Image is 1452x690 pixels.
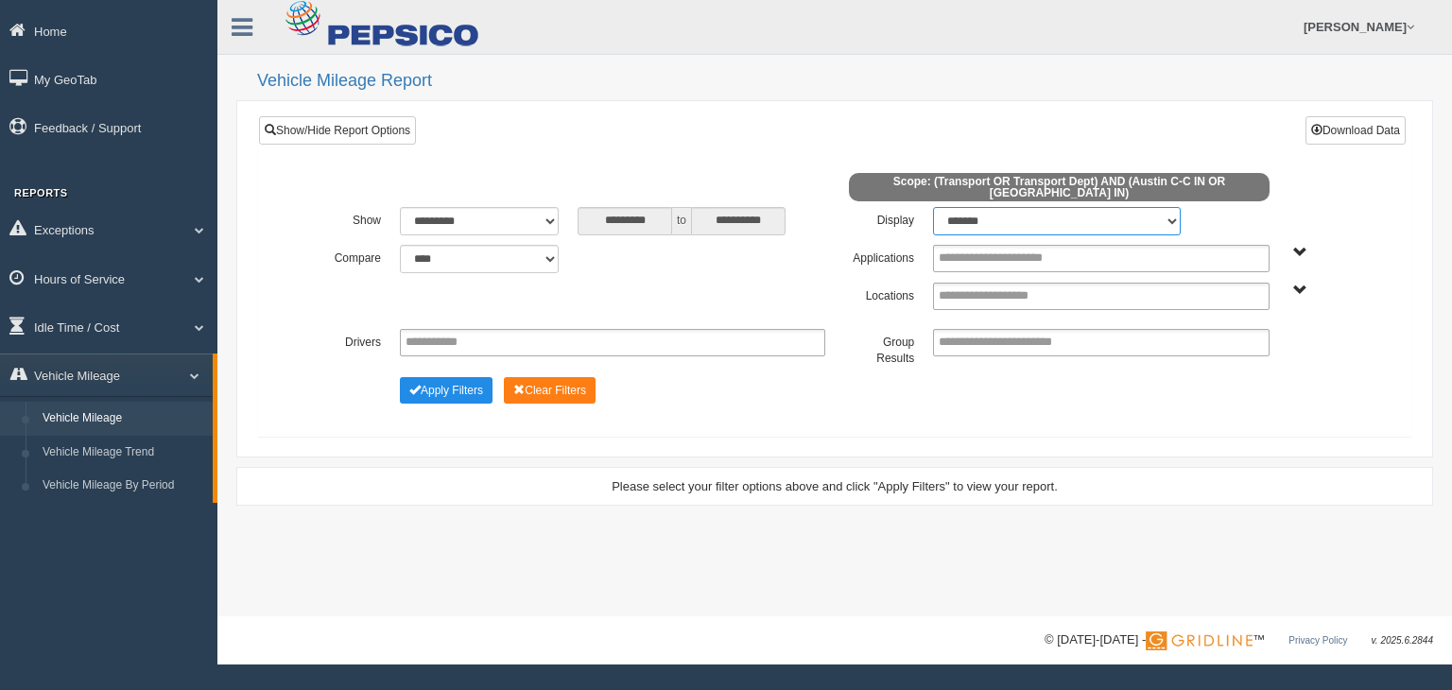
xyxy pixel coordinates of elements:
button: Change Filter Options [400,377,493,404]
label: Locations [835,283,924,305]
label: Group Results [835,329,924,368]
span: v. 2025.6.2844 [1372,635,1433,646]
a: Privacy Policy [1288,635,1347,646]
img: Gridline [1146,631,1253,650]
a: Vehicle Mileage Trend [34,436,213,470]
label: Show [302,207,390,230]
label: Display [835,207,924,230]
span: to [672,207,691,235]
a: Vehicle Mileage [34,402,213,436]
div: © [DATE]-[DATE] - ™ [1045,630,1433,650]
label: Compare [302,245,390,267]
label: Applications [835,245,924,267]
button: Change Filter Options [504,377,596,404]
label: Drivers [302,329,390,352]
a: Vehicle Mileage By Period [34,469,213,503]
span: Scope: (Transport OR Transport Dept) AND (Austin C-C IN OR [GEOGRAPHIC_DATA] IN) [849,173,1270,201]
button: Download Data [1305,116,1406,145]
a: Show/Hide Report Options [259,116,416,145]
div: Please select your filter options above and click "Apply Filters" to view your report. [253,477,1416,495]
h2: Vehicle Mileage Report [257,72,1433,91]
